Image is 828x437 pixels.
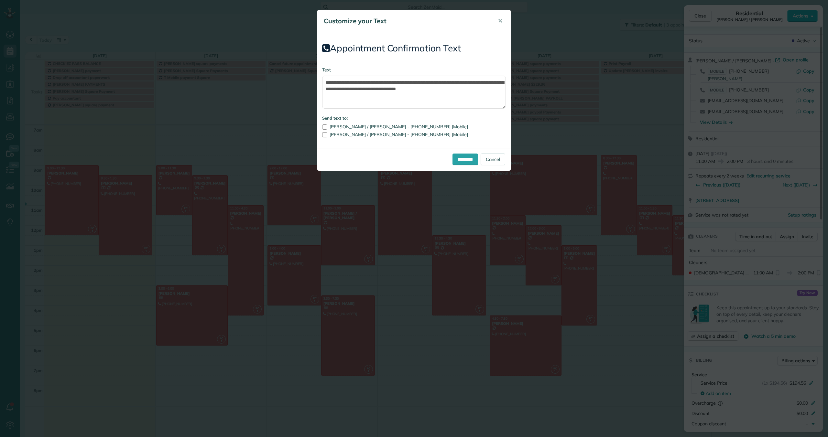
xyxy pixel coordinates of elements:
h2: Appointment Confirmation Text [322,43,506,53]
span: [PERSON_NAME] / [PERSON_NAME] - [PHONE_NUMBER] [Mobile] [330,132,468,137]
h5: Customize your Text [324,16,489,26]
label: Text [322,67,506,73]
a: Cancel [481,154,505,165]
span: ✕ [498,17,503,25]
strong: Send text to: [322,115,348,121]
span: [PERSON_NAME] / [PERSON_NAME] - [PHONE_NUMBER] [Mobile] [330,124,468,130]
